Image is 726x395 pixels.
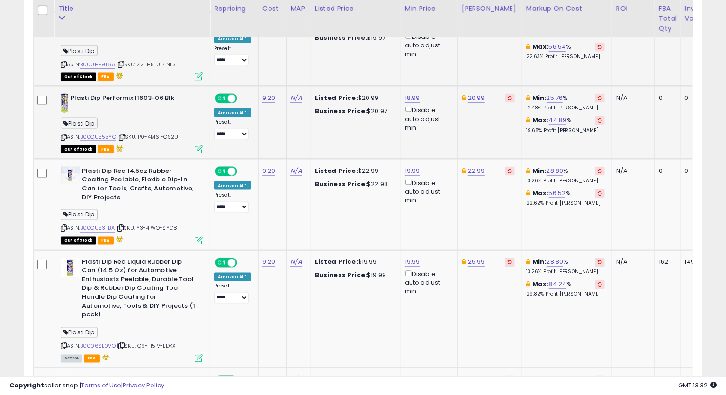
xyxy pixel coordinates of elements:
div: N/A [616,94,647,102]
span: OFF [236,167,251,175]
span: ON [216,259,228,267]
div: 162 [659,258,673,267]
span: All listings that are currently out of stock and unavailable for purchase on Amazon [61,237,96,245]
a: 20.99 [468,93,485,103]
span: | SKU: Q9-H51V-LDKX [117,342,175,350]
i: Revert to store-level Max Markup [598,45,602,49]
a: N/A [290,93,302,103]
b: Min: [532,93,547,102]
div: % [526,280,605,298]
div: Amazon AI * [214,181,251,190]
p: 22.63% Profit [PERSON_NAME] [526,54,605,60]
b: Listed Price: [315,93,358,102]
b: Business Price: [315,271,367,280]
div: Inv. value [685,4,712,24]
a: 19.99 [405,258,420,267]
div: Disable auto adjust min [405,31,450,59]
div: % [526,43,605,60]
div: ROI [616,4,651,14]
div: N/A [616,167,647,175]
div: ASIN: [61,258,203,362]
i: hazardous material [100,354,110,361]
div: % [526,258,605,276]
div: $19.97 [315,34,394,42]
span: All listings currently available for purchase on Amazon [61,355,82,363]
img: 41MSXDuDZ4L._SL40_.jpg [61,167,80,184]
div: Disable auto adjust min [405,269,450,296]
span: FBA [98,237,114,245]
div: % [526,167,605,184]
a: B00QU553YC [80,133,116,141]
div: seller snap | | [9,381,164,390]
a: 44.89 [549,116,567,125]
i: This overrides the store level max markup for this listing [526,44,530,50]
span: FBA [84,355,100,363]
strong: Copyright [9,381,44,390]
span: All listings that are currently out of stock and unavailable for purchase on Amazon [61,145,96,153]
b: Listed Price: [315,258,358,267]
a: Terms of Use [81,381,121,390]
div: [PERSON_NAME] [462,4,518,14]
a: Privacy Policy [123,381,164,390]
span: | SKU: Y3-41WO-SYG8 [116,224,177,232]
div: Amazon AI * [214,273,251,281]
span: | SKU: P0-4M61-CS2U [117,133,178,141]
div: FBA Total Qty [659,4,677,34]
div: Preset: [214,283,251,305]
b: Business Price: [315,180,367,189]
div: $20.97 [315,107,394,116]
span: All listings that are currently out of stock and unavailable for purchase on Amazon [61,73,96,81]
a: 18.99 [405,93,420,103]
div: Markup on Cost [526,4,608,14]
a: 28.80 [547,258,564,267]
div: 0 [659,94,673,102]
div: 0 [659,167,673,175]
a: 9.20 [262,93,276,103]
div: $22.99 [315,167,394,175]
p: 19.68% Profit [PERSON_NAME] [526,127,605,134]
a: 9.20 [262,258,276,267]
div: Disable auto adjust min [405,105,450,132]
div: Listed Price [315,4,397,14]
div: ASIN: [61,20,203,80]
b: Max: [532,116,549,125]
b: Plasti Dip Red 14.5oz Rubber Coating Peelable, Flexible Dip-In Can for Tools, Crafts, Automotive,... [82,167,197,204]
div: Amazon AI * [214,35,251,43]
p: 13.26% Profit [PERSON_NAME] [526,178,605,184]
a: 19.99 [405,166,420,176]
div: Amazon AI * [214,108,251,117]
span: ‎Plasti Dip [61,209,98,220]
div: MAP [290,4,306,14]
b: Max: [532,280,549,289]
a: 9.20 [262,166,276,176]
span: | SKU: Z2-H5T0-4NLS [117,61,176,68]
i: hazardous material [114,72,124,79]
i: hazardous material [114,236,124,243]
span: ‎Plasti Dip [61,118,98,129]
span: ON [216,95,228,103]
span: OFF [236,259,251,267]
a: 84.24 [549,280,567,289]
img: 41q8OijN0-S._SL40_.jpg [61,94,68,113]
p: 13.26% Profit [PERSON_NAME] [526,269,605,276]
div: $20.99 [315,94,394,102]
div: % [526,189,605,206]
b: Min: [532,166,547,175]
div: % [526,116,605,134]
a: 25.99 [468,258,485,267]
span: ‎Plasti Dip [61,45,98,56]
b: Max: [532,42,549,51]
span: 2025-10-13 13:32 GMT [678,381,717,390]
a: 56.54 [549,42,566,52]
div: Disable auto adjust min [405,178,450,205]
p: 29.82% Profit [PERSON_NAME] [526,291,605,298]
div: 0 [685,167,708,175]
b: Plasti Dip Red Liquid Rubber Dip Can (14.5 Oz) for Automotive Enthusiasts Peelable, Durable Tool ... [82,258,197,322]
div: $22.98 [315,180,394,189]
div: N/A [616,258,647,267]
a: 56.52 [549,189,566,198]
span: OFF [236,95,251,103]
a: N/A [290,258,302,267]
div: Preset: [214,119,251,140]
a: 22.99 [468,166,485,176]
